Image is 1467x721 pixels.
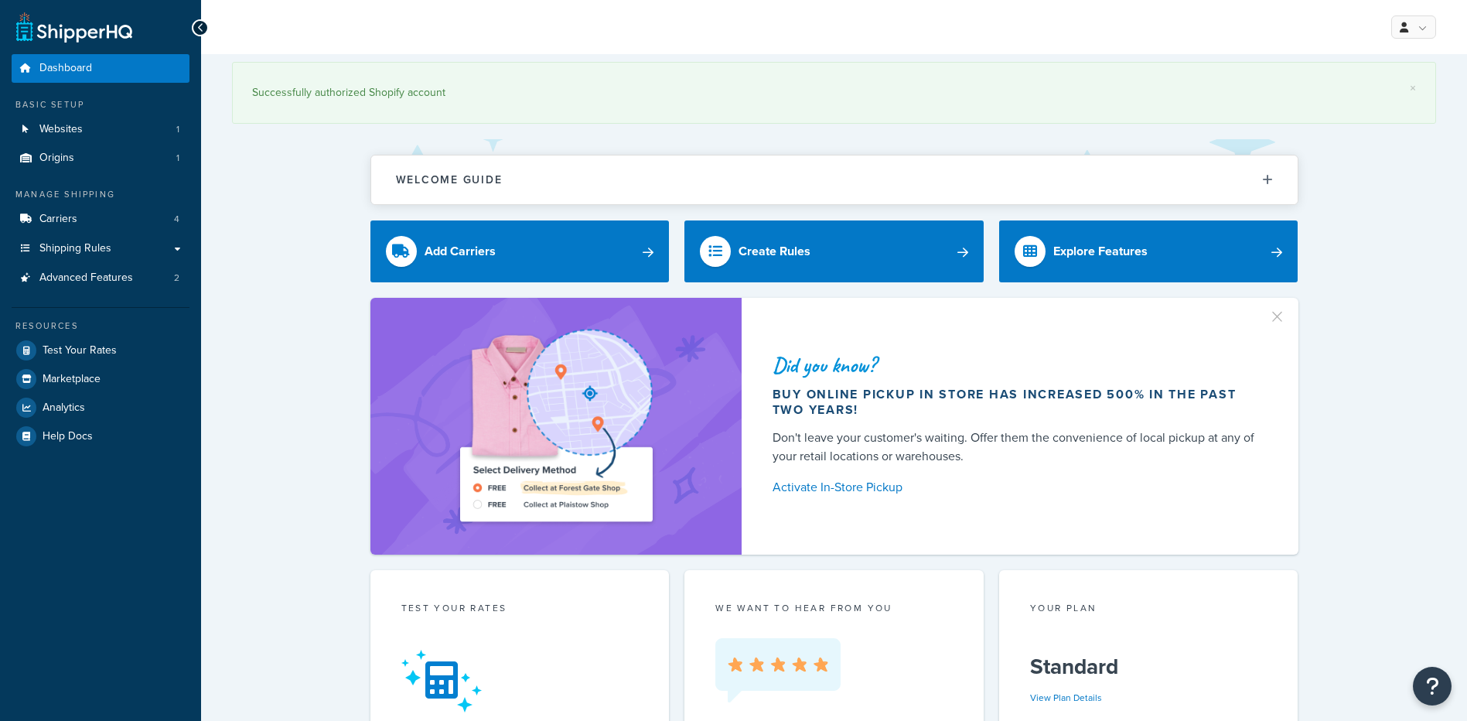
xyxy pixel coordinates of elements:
div: Successfully authorized Shopify account [252,82,1416,104]
a: Websites1 [12,115,189,144]
li: Origins [12,144,189,173]
div: Your Plan [1030,601,1267,619]
a: Dashboard [12,54,189,83]
div: Basic Setup [12,98,189,111]
span: Websites [39,123,83,136]
a: Shipping Rules [12,234,189,263]
p: we want to hear from you [715,601,953,615]
span: Dashboard [39,62,92,75]
span: 1 [176,152,179,165]
button: Open Resource Center [1413,667,1452,706]
a: × [1410,82,1416,94]
span: Shipping Rules [39,242,111,255]
h5: Standard [1030,654,1267,679]
div: Resources [12,319,189,333]
a: Analytics [12,394,189,422]
div: Did you know? [773,354,1261,376]
span: Analytics [43,402,85,415]
a: Help Docs [12,422,189,450]
a: Create Rules [684,220,984,282]
a: View Plan Details [1030,691,1102,705]
span: Help Docs [43,430,93,443]
li: Websites [12,115,189,144]
div: Don't leave your customer's waiting. Offer them the convenience of local pickup at any of your re... [773,429,1261,466]
div: Create Rules [739,241,810,262]
a: Carriers4 [12,205,189,234]
a: Advanced Features2 [12,264,189,292]
button: Welcome Guide [371,155,1298,204]
div: Manage Shipping [12,188,189,201]
img: ad-shirt-map-b0359fc47e01cab431d101c4b569394f6a03f54285957d908178d52f29eb9668.png [416,321,696,531]
span: Carriers [39,213,77,226]
div: Explore Features [1053,241,1148,262]
h2: Welcome Guide [396,174,503,186]
a: Add Carriers [370,220,670,282]
span: 2 [174,272,179,285]
a: Marketplace [12,365,189,393]
span: Advanced Features [39,272,133,285]
span: 4 [174,213,179,226]
a: Activate In-Store Pickup [773,477,1261,498]
span: Marketplace [43,373,101,386]
div: Buy online pickup in store has increased 500% in the past two years! [773,387,1261,418]
a: Test Your Rates [12,337,189,364]
a: Origins1 [12,144,189,173]
li: Carriers [12,205,189,234]
a: Explore Features [999,220,1298,282]
span: Test Your Rates [43,344,117,357]
li: Advanced Features [12,264,189,292]
span: 1 [176,123,179,136]
span: Origins [39,152,74,165]
div: Test your rates [401,601,639,619]
div: Add Carriers [425,241,496,262]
